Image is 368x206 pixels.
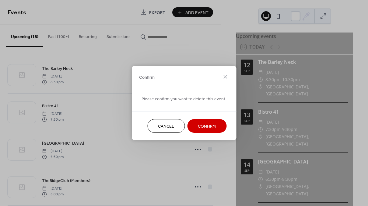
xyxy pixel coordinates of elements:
[198,123,216,130] span: Confirm
[187,119,226,133] button: Confirm
[158,123,174,130] span: Cancel
[142,96,226,102] span: Please confirm you want to delete this event.
[147,119,185,133] button: Cancel
[139,74,155,81] span: Confirm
